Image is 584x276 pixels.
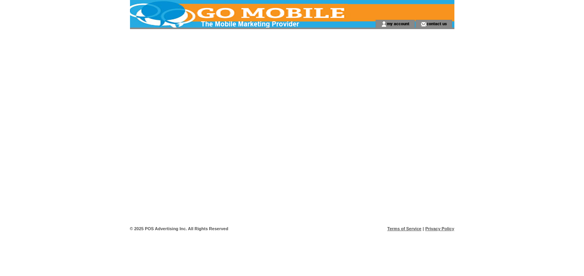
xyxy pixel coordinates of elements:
span: © 2025 POS Advertising Inc. All Rights Reserved [130,226,229,231]
a: Privacy Policy [425,226,454,231]
img: contact_us_icon.gif;jsessionid=DE7F1CCEE654F2AF8F6B0D8587E5CB3B [421,21,426,27]
a: my account [387,21,409,26]
img: account_icon.gif;jsessionid=DE7F1CCEE654F2AF8F6B0D8587E5CB3B [381,21,387,27]
a: contact us [426,21,447,26]
span: | [423,226,424,231]
a: Terms of Service [387,226,421,231]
